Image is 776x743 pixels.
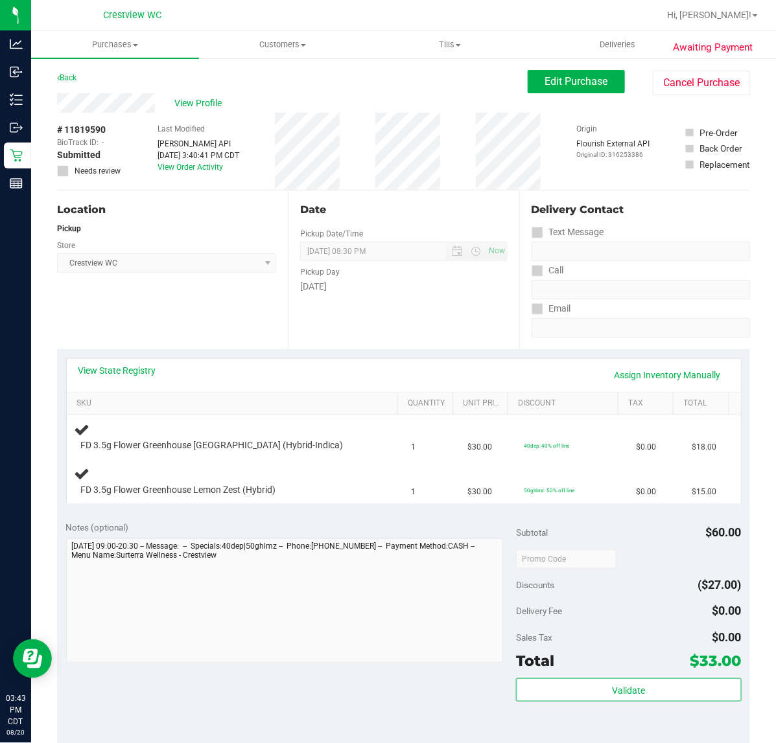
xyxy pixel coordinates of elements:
div: [DATE] [300,280,507,293]
label: Pickup Day [300,266,340,278]
label: Email [532,299,571,318]
label: Origin [576,123,597,135]
span: Customers [200,39,366,51]
span: Delivery Fee [516,606,562,616]
div: Pre-Order [700,126,738,139]
span: Submitted [57,148,100,162]
span: $30.00 [467,486,492,498]
p: Original ID: 316253386 [576,150,650,159]
input: Format: (999) 999-9999 [532,280,750,299]
a: Tills [366,31,534,58]
span: ($27.00) [698,578,742,591]
div: Back Order [700,142,743,155]
span: $0.00 [712,604,742,617]
a: Deliveries [534,31,702,58]
span: Hi, [PERSON_NAME]! [667,10,751,20]
a: Back [57,73,76,82]
span: Purchases [31,39,199,51]
span: Tills [367,39,534,51]
span: Validate [612,685,645,696]
a: Total [684,398,723,409]
inline-svg: Inventory [10,93,23,106]
div: Flourish External API [576,138,650,159]
a: View State Registry [78,364,156,377]
span: BioTrack ID: [57,137,99,148]
label: Pickup Date/Time [300,228,363,240]
span: 50ghlmz: 50% off line [524,487,575,494]
label: Call [532,261,564,280]
span: FD 3.5g Flower Greenhouse Lemon Zest (Hybrid) [81,484,276,496]
span: Needs review [75,165,121,177]
input: Format: (999) 999-9999 [532,242,750,261]
div: Delivery Contact [532,202,750,218]
p: 03:43 PM CDT [6,692,25,727]
span: Subtotal [516,527,548,538]
inline-svg: Retail [10,149,23,162]
a: Tax [629,398,668,409]
button: Edit Purchase [528,70,625,93]
span: Discounts [516,573,554,597]
label: Text Message [532,223,604,242]
span: View Profile [174,97,226,110]
div: Replacement [700,158,750,171]
span: $15.00 [692,486,717,498]
span: Total [516,652,554,670]
a: SKU [76,398,393,409]
div: [DATE] 3:40:41 PM CDT [158,150,239,161]
inline-svg: Analytics [10,38,23,51]
span: $30.00 [467,441,492,453]
span: # 11819590 [57,123,106,137]
button: Validate [516,678,741,702]
span: - [102,137,104,148]
span: 1 [412,441,416,453]
button: Cancel Purchase [653,71,750,95]
span: Crestview WC [103,10,161,21]
strong: Pickup [57,224,81,233]
p: 08/20 [6,727,25,737]
span: 1 [412,486,416,498]
inline-svg: Reports [10,177,23,190]
a: Customers [199,31,367,58]
iframe: Resource center [13,639,52,678]
span: Notes (optional) [66,522,129,532]
span: $0.00 [636,486,656,498]
input: Promo Code [516,549,617,569]
label: Store [57,240,75,251]
a: Purchases [31,31,199,58]
span: 40dep: 40% off line [524,442,570,449]
a: View Order Activity [158,163,223,172]
span: $33.00 [690,652,742,670]
div: Location [57,202,276,218]
span: $0.00 [712,630,742,644]
span: Awaiting Payment [673,40,753,55]
a: Quantity [408,398,447,409]
inline-svg: Outbound [10,121,23,134]
a: Discount [519,398,614,409]
span: $18.00 [692,441,717,453]
span: $0.00 [636,441,656,453]
div: [PERSON_NAME] API [158,138,239,150]
span: Sales Tax [516,632,552,643]
span: Deliveries [582,39,653,51]
span: Edit Purchase [545,75,608,87]
a: Unit Price [464,398,503,409]
label: Last Modified [158,123,205,135]
span: FD 3.5g Flower Greenhouse [GEOGRAPHIC_DATA] (Hybrid-Indica) [81,439,344,452]
a: Assign Inventory Manually [606,364,729,386]
inline-svg: Inbound [10,65,23,78]
span: $60.00 [706,525,742,539]
div: Date [300,202,507,218]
